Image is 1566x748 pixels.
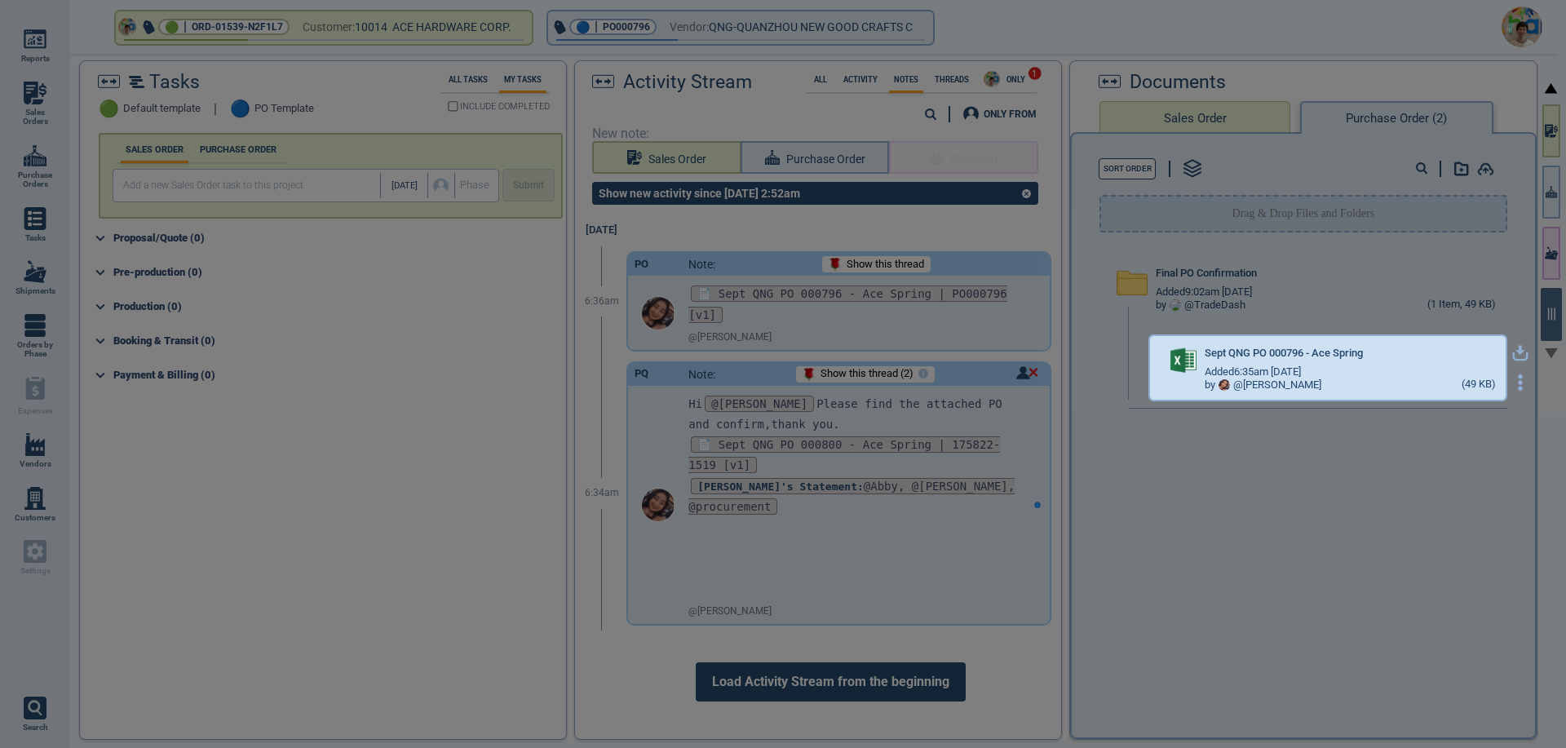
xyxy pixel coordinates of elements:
img: excel [1170,347,1197,374]
div: (49 KB) [1462,378,1496,392]
div: by @ [PERSON_NAME] [1205,379,1321,392]
span: Sept QNG PO 000796 - Ace Spring [1205,347,1363,360]
span: Added 6:35am [DATE] [1205,366,1301,378]
img: Avatar [1219,379,1230,391]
